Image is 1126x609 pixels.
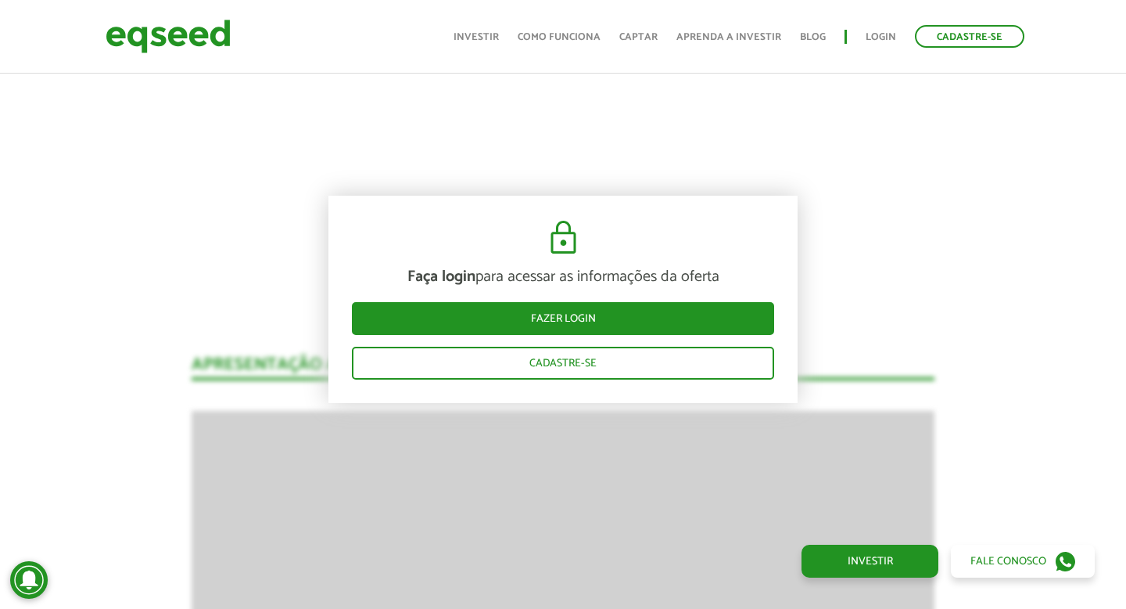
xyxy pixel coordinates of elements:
[518,32,601,42] a: Como funciona
[407,264,475,290] strong: Faça login
[801,545,938,578] a: Investir
[454,32,499,42] a: Investir
[800,32,826,42] a: Blog
[866,32,896,42] a: Login
[544,219,583,257] img: cadeado.svg
[619,32,658,42] a: Captar
[352,347,774,380] a: Cadastre-se
[106,16,231,57] img: EqSeed
[951,545,1095,578] a: Fale conosco
[352,302,774,335] a: Fazer login
[915,25,1024,48] a: Cadastre-se
[676,32,781,42] a: Aprenda a investir
[352,268,774,286] p: para acessar as informações da oferta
